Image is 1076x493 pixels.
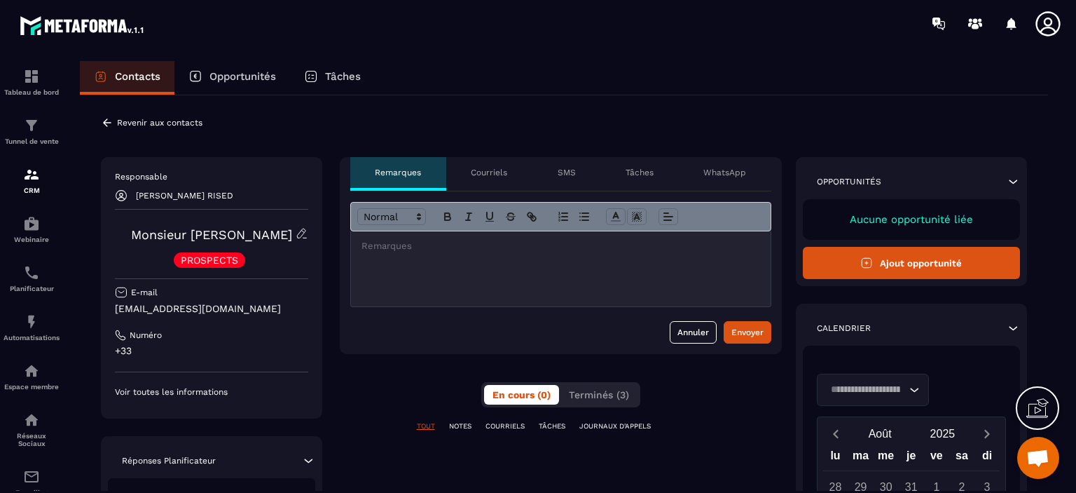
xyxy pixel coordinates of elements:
[23,215,40,232] img: automations
[4,137,60,145] p: Tunnel de vente
[1017,437,1059,479] a: Ouvrir le chat
[670,321,717,344] button: Annuler
[4,254,60,303] a: schedulerschedulerPlanificateur
[822,446,848,471] div: lu
[848,446,874,471] div: ma
[115,302,308,316] p: [EMAIL_ADDRESS][DOMAIN_NAME]
[558,167,576,178] p: SMS
[899,446,924,471] div: je
[4,383,60,391] p: Espace membre
[626,167,654,178] p: Tâches
[849,421,911,446] button: Open months overlay
[115,386,308,398] p: Voir toutes les informations
[4,303,60,352] a: automationsautomationsAutomatisations
[823,424,849,443] button: Previous month
[115,171,308,182] p: Responsable
[485,421,525,431] p: COURRIELS
[449,421,471,431] p: NOTES
[375,167,421,178] p: Remarques
[80,61,174,95] a: Contacts
[23,363,40,379] img: automations
[4,334,60,342] p: Automatisations
[974,424,1000,443] button: Next month
[4,285,60,292] p: Planificateur
[131,287,158,298] p: E-mail
[817,374,929,406] div: Search for option
[484,385,559,405] button: En cours (0)
[731,325,764,339] div: Envoyer
[131,227,292,242] a: Monsieur [PERSON_NAME]
[20,13,146,38] img: logo
[949,446,974,471] div: sa
[130,330,162,341] p: Numéro
[4,187,60,194] p: CRM
[325,70,361,83] p: Tâches
[911,421,974,446] button: Open years overlay
[209,70,276,83] p: Opportunités
[924,446,949,471] div: ve
[560,385,637,405] button: Terminés (3)
[23,166,40,183] img: formation
[569,389,629,400] span: Terminés (3)
[4,156,60,205] a: formationformationCRM
[4,205,60,254] a: automationsautomationsWebinaire
[23,412,40,428] img: social-network
[4,432,60,447] p: Réseaux Sociaux
[117,118,202,128] p: Revenir aux contacts
[115,344,308,358] p: +33
[290,61,375,95] a: Tâches
[539,421,565,431] p: TÂCHES
[803,247,1021,279] button: Ajout opportunité
[23,68,40,85] img: formation
[115,70,160,83] p: Contacts
[122,455,216,466] p: Réponses Planificateur
[174,61,290,95] a: Opportunités
[4,352,60,401] a: automationsautomationsEspace membre
[136,191,233,201] p: [PERSON_NAME] RISED
[817,213,1007,226] p: Aucune opportunité liée
[4,236,60,243] p: Webinaire
[23,264,40,281] img: scheduler
[492,389,551,400] span: En cours (0)
[181,255,238,265] p: PROSPECTS
[4,88,60,96] p: Tableau de bord
[417,421,435,431] p: TOUT
[817,176,881,187] p: Opportunités
[4,107,60,156] a: formationformationTunnel de vente
[826,382,906,398] input: Search for option
[4,401,60,458] a: social-networksocial-networkRéseaux Sociaux
[4,58,60,107] a: formationformationTableau de bord
[817,323,871,334] p: Calendrier
[703,167,746,178] p: WhatsApp
[23,468,40,485] img: email
[23,117,40,134] img: formation
[724,321,771,344] button: Envoyer
[471,167,507,178] p: Courriels
[874,446,899,471] div: me
[23,313,40,330] img: automations
[579,421,651,431] p: JOURNAUX D'APPELS
[974,446,1000,471] div: di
